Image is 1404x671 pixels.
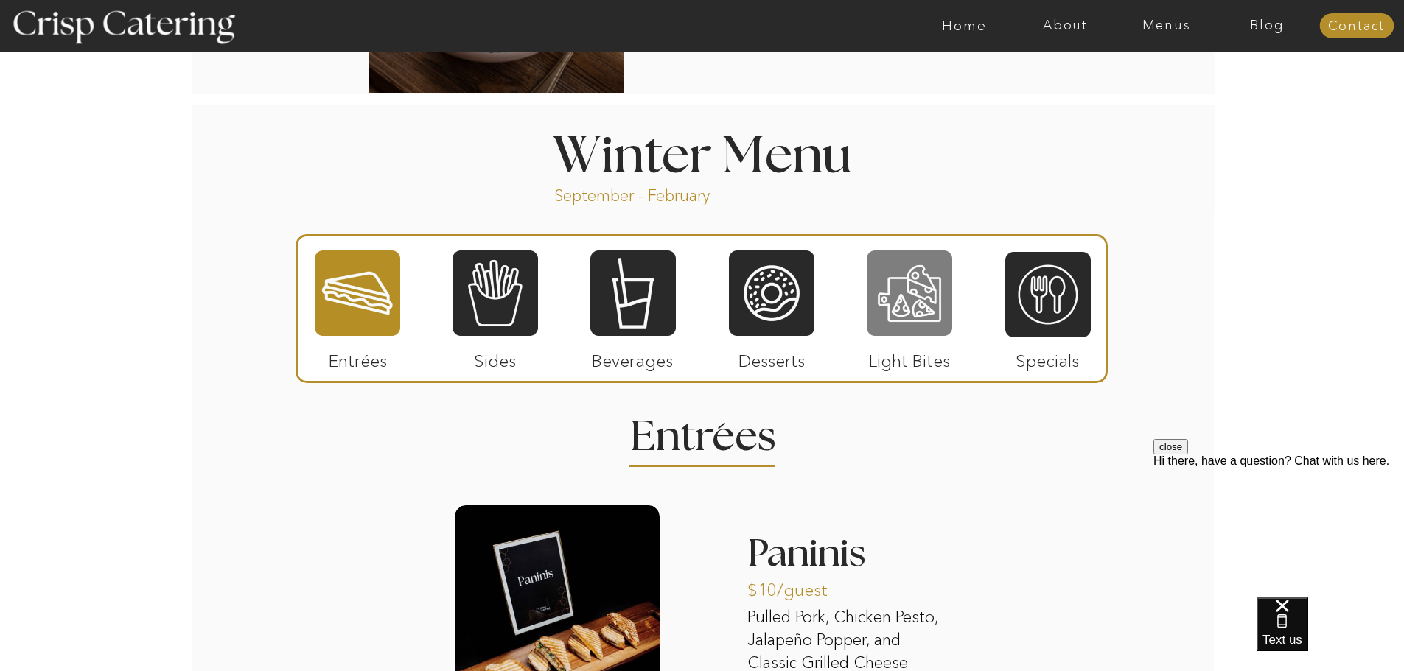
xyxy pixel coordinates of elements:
[554,185,757,202] p: September - February
[1116,18,1217,33] a: Menus
[747,535,952,582] h3: Paninis
[446,336,544,379] p: Sides
[584,336,682,379] p: Beverages
[1217,18,1318,33] a: Blog
[1257,597,1404,671] iframe: podium webchat widget bubble
[309,336,407,379] p: Entrées
[723,336,821,379] p: Desserts
[747,565,845,608] p: $10/guest
[630,416,775,445] h2: Entrees
[1015,18,1116,33] a: About
[999,336,1097,379] p: Specials
[1153,439,1404,616] iframe: podium webchat widget prompt
[497,131,907,175] h1: Winter Menu
[861,336,959,379] p: Light Bites
[914,18,1015,33] a: Home
[1319,19,1394,34] a: Contact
